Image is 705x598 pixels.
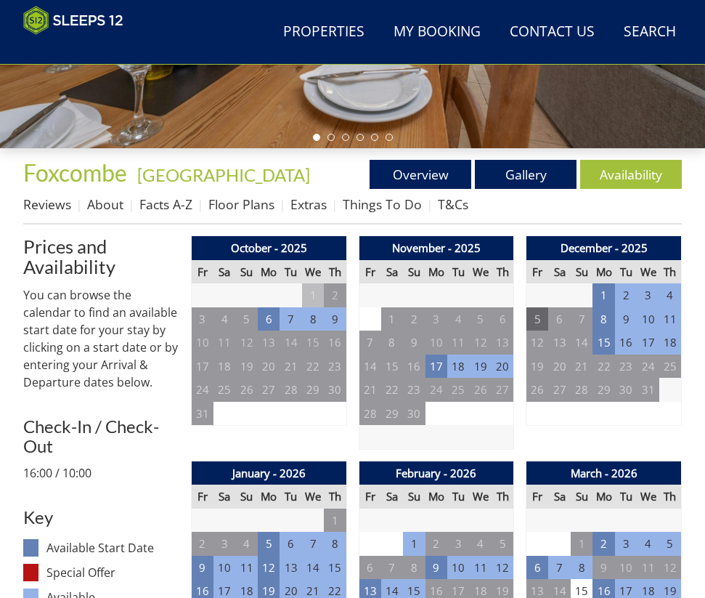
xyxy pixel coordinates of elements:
span: - [131,164,310,185]
dd: Special Offer [46,564,179,581]
th: We [302,260,325,284]
th: December - 2025 [526,236,682,260]
th: Su [571,260,593,284]
a: Floor Plans [208,195,274,213]
td: 16 [615,331,637,355]
td: 22 [592,355,615,379]
td: 18 [213,355,236,379]
th: Fr [526,260,549,284]
td: 21 [571,355,593,379]
th: October - 2025 [191,236,346,260]
th: Fr [191,260,213,284]
th: Sa [381,260,404,284]
td: 8 [324,532,346,556]
h3: Check-In / Check-Out [23,417,179,456]
td: 19 [470,355,492,379]
th: Tu [280,485,302,509]
dd: Available Start Date [46,539,179,557]
td: 13 [280,556,302,580]
p: You can browse the calendar to find an available start date for your stay by clicking on a start ... [23,286,179,391]
td: 3 [615,532,637,556]
th: Th [492,260,514,284]
a: Facts A-Z [139,195,192,213]
td: 20 [548,355,571,379]
td: 14 [302,556,325,580]
td: 9 [403,331,425,355]
td: 3 [425,307,448,331]
td: 13 [548,331,571,355]
td: 31 [191,402,213,426]
th: Tu [615,485,637,509]
th: February - 2026 [359,461,514,485]
td: 31 [637,378,659,402]
td: 21 [280,355,302,379]
td: 30 [403,402,425,426]
th: Fr [359,485,381,509]
th: November - 2025 [359,236,514,260]
td: 25 [213,378,236,402]
a: Gallery [475,160,576,189]
td: 7 [381,556,404,580]
td: 7 [280,307,302,331]
td: 5 [258,532,280,556]
a: Contact Us [504,16,600,49]
td: 1 [381,307,404,331]
th: Tu [615,260,637,284]
td: 7 [302,532,325,556]
th: Su [403,485,425,509]
td: 9 [324,307,346,331]
th: Mo [425,485,448,509]
td: 5 [526,307,549,331]
a: Prices and Availability [23,236,179,277]
a: Properties [277,16,370,49]
h3: Key [23,508,179,527]
td: 26 [235,378,258,402]
th: Sa [213,260,236,284]
td: 5 [659,532,682,556]
td: 8 [381,331,404,355]
td: 5 [235,307,258,331]
td: 3 [191,307,213,331]
img: Sleeps 12 [23,6,123,35]
td: 2 [425,532,448,556]
td: 4 [447,307,470,331]
a: About [87,195,123,213]
th: We [637,485,659,509]
td: 3 [637,283,659,307]
td: 20 [492,355,514,379]
td: 10 [213,556,236,580]
td: 17 [425,355,448,379]
td: 24 [425,378,448,402]
span: Foxcombe [23,158,127,187]
td: 29 [592,378,615,402]
td: 30 [615,378,637,402]
th: Th [324,485,346,509]
td: 18 [659,331,682,355]
th: Sa [213,485,236,509]
th: Fr [359,260,381,284]
td: 28 [280,378,302,402]
th: Th [492,485,514,509]
td: 11 [447,331,470,355]
th: Mo [425,260,448,284]
a: Foxcombe [23,158,131,187]
th: Su [235,485,258,509]
th: Fr [526,485,549,509]
td: 29 [381,402,404,426]
p: 16:00 / 10:00 [23,464,179,482]
td: 26 [470,378,492,402]
th: Th [324,260,346,284]
td: 10 [637,307,659,331]
th: Tu [447,485,470,509]
td: 6 [492,307,514,331]
th: Tu [280,260,302,284]
th: Sa [381,485,404,509]
td: 6 [258,307,280,331]
td: 15 [381,355,404,379]
td: 27 [548,378,571,402]
td: 11 [470,556,492,580]
td: 10 [191,331,213,355]
td: 24 [191,378,213,402]
td: 1 [571,532,593,556]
